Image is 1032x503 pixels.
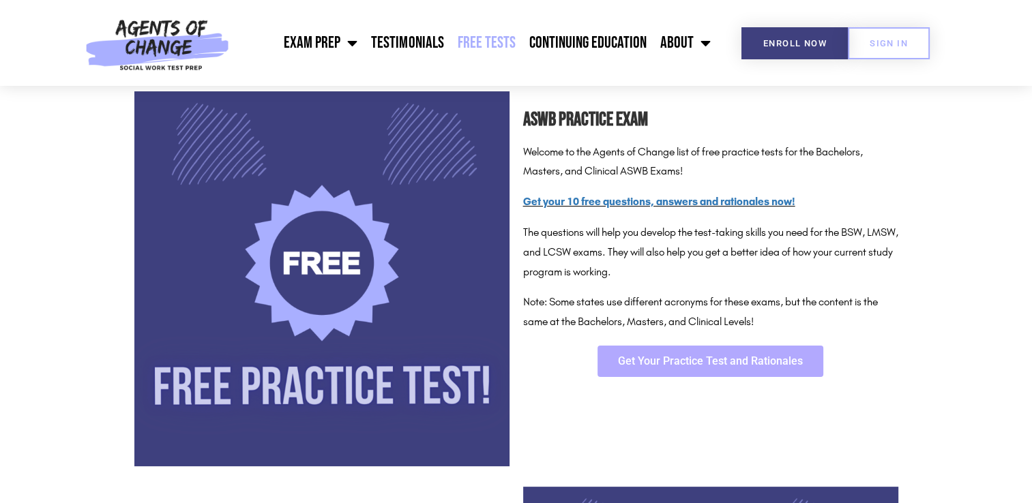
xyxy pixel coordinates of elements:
[522,26,653,60] a: Continuing Education
[870,39,908,48] span: SIGN IN
[653,26,717,60] a: About
[277,26,364,60] a: Exam Prep
[364,26,450,60] a: Testimonials
[523,142,898,182] p: Welcome to the Agents of Change list of free practice tests for the Bachelors, Masters, and Clini...
[236,26,718,60] nav: Menu
[523,223,898,281] p: The questions will help you develop the test-taking skills you need for the BSW, LMSW, and LCSW e...
[523,292,898,332] p: Note: Some states use different acronyms for these exams, but the content is the same at the Bach...
[598,346,823,377] a: Get Your Practice Test and Rationales
[450,26,522,60] a: Free Tests
[523,105,898,136] h2: ASWB Practice Exam
[848,27,930,59] a: SIGN IN
[618,356,803,367] span: Get Your Practice Test and Rationales
[763,39,827,48] span: Enroll Now
[523,195,795,208] a: Get your 10 free questions, answers and rationales now!
[741,27,849,59] a: Enroll Now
